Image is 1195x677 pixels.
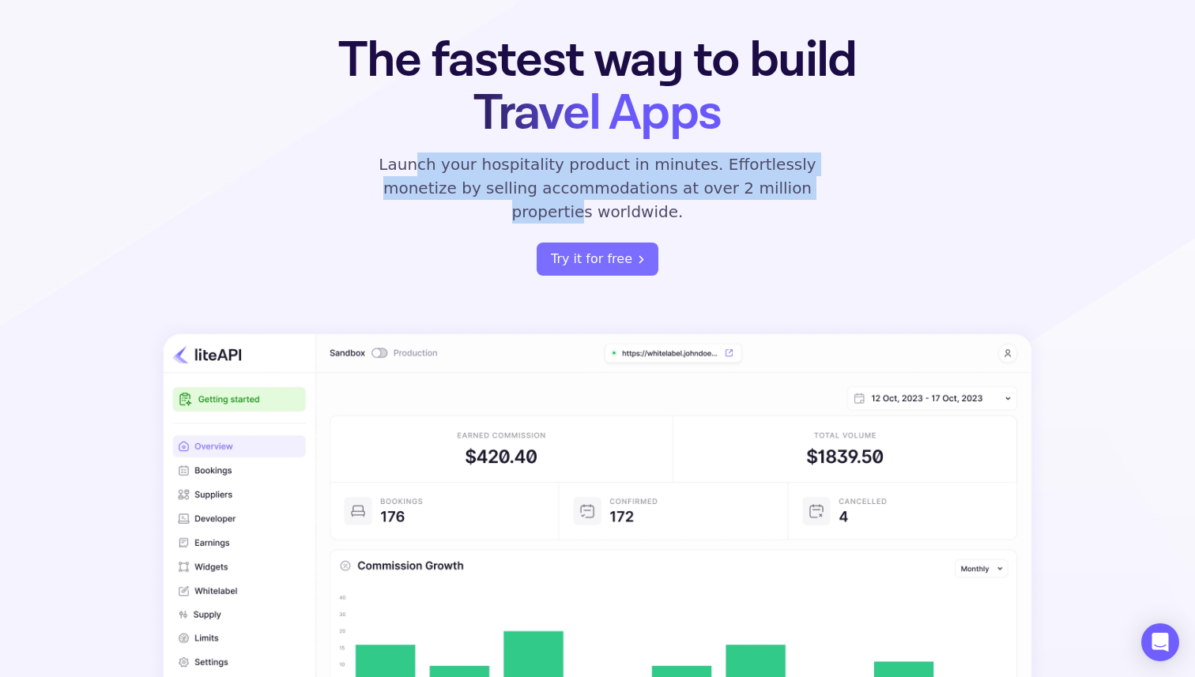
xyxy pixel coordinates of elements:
[537,243,658,276] a: register
[288,34,907,140] h1: The fastest way to build
[1141,623,1179,661] div: Open Intercom Messenger
[360,152,835,224] p: Launch your hospitality product in minutes. Effortlessly monetize by selling accommodations at ov...
[473,81,721,146] span: Travel Apps
[537,243,658,276] button: Try it for free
